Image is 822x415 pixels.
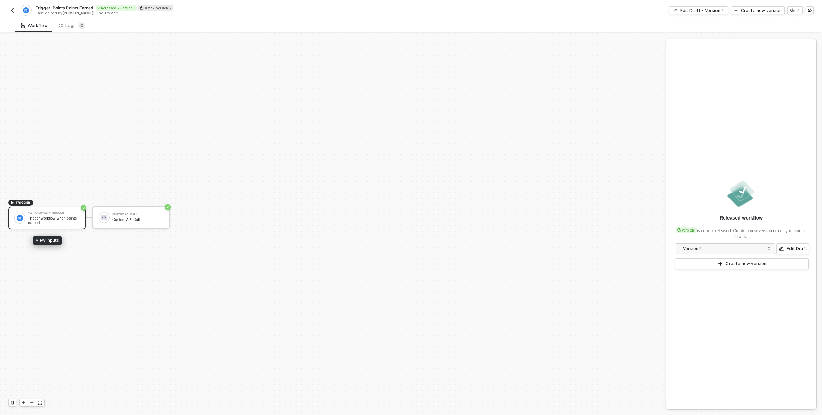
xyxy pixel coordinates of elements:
span: icon-success-page [81,205,86,211]
div: Version 2 [683,245,763,252]
img: icon [17,215,23,221]
div: Edit Draft • Version 2 [680,8,724,13]
div: Yotpo Loyalty Trigger [28,212,79,214]
button: Create new version [731,6,785,14]
button: back [8,6,16,14]
span: icon-versioning [677,228,682,232]
div: View inputs [33,236,62,245]
div: Logs [59,22,85,29]
img: icon [101,214,107,221]
div: Edit Draft [787,246,807,251]
div: Create new version [741,8,782,13]
div: Last edited by - 3 hours ago [36,11,410,16]
div: 2 [797,8,800,13]
span: icon-play [22,401,26,405]
div: Trigger workflow when points earned [28,216,79,225]
span: icon-edit [673,8,677,12]
span: TRIGGER [16,200,30,205]
button: Edit Draft [776,243,809,254]
span: icon-play [734,8,738,12]
img: released.png [726,179,756,209]
img: back [10,8,15,13]
div: is current released. Create a new version or edit your current drafts. [674,224,808,240]
button: Create new version [675,258,809,269]
span: icon-minus [30,401,34,405]
div: Custom API Call [112,213,164,216]
span: icon-edit [779,246,784,251]
div: Released • Version 1 [96,5,137,11]
button: Edit Draft • Version 2 [669,6,728,14]
div: Draft • Version 2 [138,5,173,11]
span: icon-success-page [165,204,171,210]
button: 2 [787,6,803,14]
img: integration-icon [23,7,29,13]
span: Trigger: Points Points Earned [36,5,93,11]
div: Workflow [21,23,48,28]
span: icon-settings [808,8,812,12]
div: Create new version [726,261,767,266]
span: icon-edit [139,6,143,10]
div: Custom API Call [112,217,164,222]
span: icon-versioning [790,8,795,12]
span: [PERSON_NAME] [62,11,94,15]
span: icon-expand [38,401,42,405]
span: icon-play [718,261,723,266]
sup: 0 [78,22,85,29]
span: icon-play [10,201,14,205]
div: Version 1 [676,227,697,233]
div: Released workflow [720,214,763,221]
